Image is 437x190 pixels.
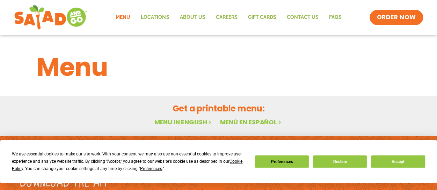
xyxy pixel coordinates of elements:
[110,9,347,25] nav: Menu
[140,166,162,171] span: Preferences
[12,151,246,173] div: We use essential cookies to make our site work. With your consent, we may also use non-essential ...
[174,9,210,25] a: About Us
[154,118,213,126] a: Menu in English
[281,9,323,25] a: Contact Us
[377,13,416,22] span: ORDER NOW
[136,9,174,25] a: Locations
[371,155,425,168] button: Accept
[220,118,283,126] a: Menú en español
[110,9,136,25] a: Menu
[37,102,401,115] h2: Get a printable menu:
[370,10,423,25] a: ORDER NOW
[14,3,88,31] img: new-SAG-logo-768×292
[210,9,242,25] a: Careers
[37,48,401,86] h1: Menu
[242,9,281,25] a: GIFT CARDS
[255,155,309,168] button: Preferences
[323,9,347,25] a: FAQs
[313,155,367,168] button: Decline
